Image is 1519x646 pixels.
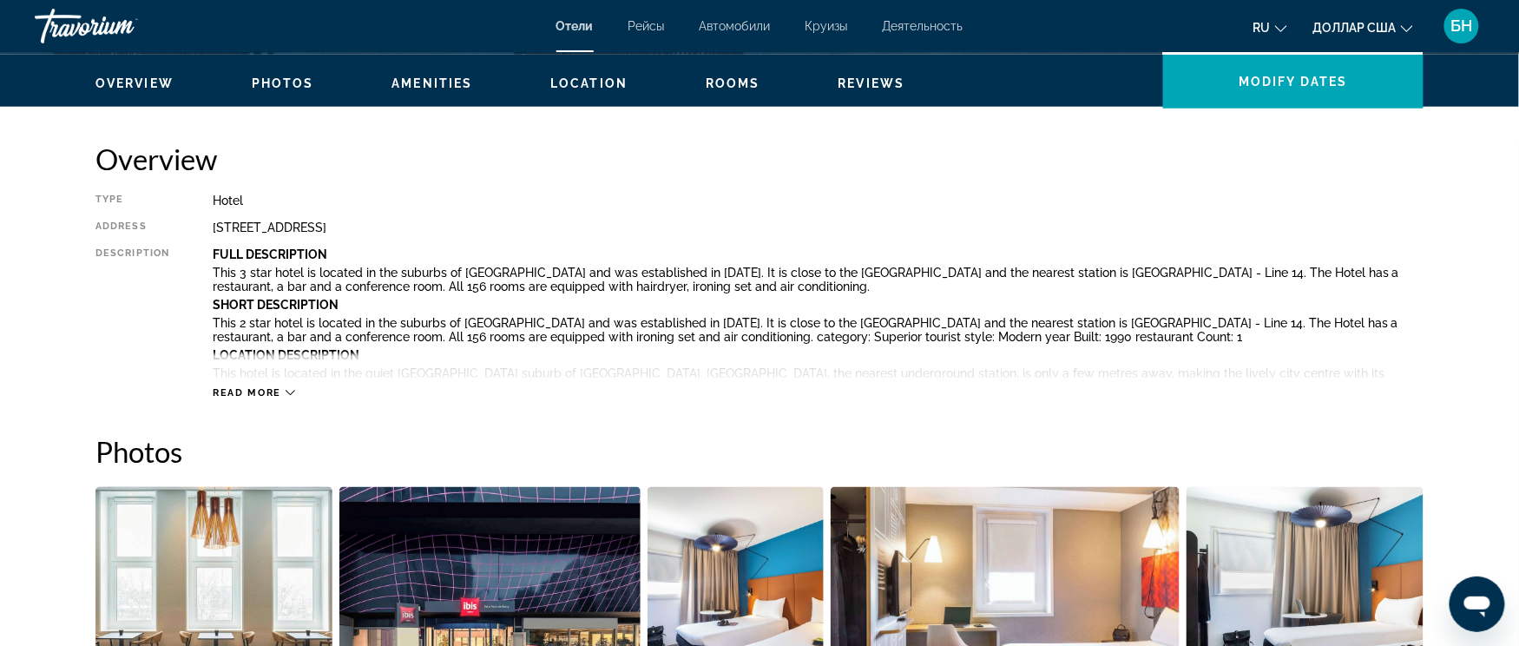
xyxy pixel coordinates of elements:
[838,76,905,90] span: Reviews
[391,76,472,91] button: Amenities
[700,19,771,33] a: Автомобили
[1239,75,1347,89] span: Modify Dates
[550,76,628,90] span: Location
[213,348,359,362] b: Location Description
[1253,21,1271,35] font: ru
[1313,21,1397,35] font: доллар США
[213,266,1424,293] p: This 3 star hotel is located in the suburbs of [GEOGRAPHIC_DATA] and was established in [DATE]. I...
[706,76,760,90] span: Rooms
[1163,55,1424,109] button: Modify Dates
[95,247,169,378] div: Description
[391,76,472,90] span: Amenities
[213,386,295,399] button: Read more
[252,76,314,91] button: Photos
[252,76,314,90] span: Photos
[1451,16,1473,35] font: БН
[213,387,281,399] span: Read more
[628,19,665,33] a: Рейсы
[95,76,174,90] span: Overview
[95,221,169,234] div: Address
[556,19,594,33] a: Отели
[806,19,848,33] a: Круизы
[95,434,1424,469] h2: Photos
[95,194,169,208] div: Type
[550,76,628,91] button: Location
[1439,8,1484,44] button: Меню пользователя
[1450,577,1505,632] iframe: Кнопка запуска окна обмена сообщениями
[838,76,905,91] button: Reviews
[706,76,760,91] button: Rooms
[95,76,174,91] button: Overview
[213,194,1424,208] div: Hotel
[95,142,1424,176] h2: Overview
[213,298,339,312] b: Short Description
[883,19,963,33] a: Деятельность
[1313,15,1413,40] button: Изменить валюту
[213,316,1424,344] p: This 2 star hotel is located in the suburbs of [GEOGRAPHIC_DATA] and was established in [DATE]. I...
[35,3,208,49] a: Травориум
[213,247,327,261] b: Full Description
[1253,15,1287,40] button: Изменить язык
[213,221,1424,234] div: [STREET_ADDRESS]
